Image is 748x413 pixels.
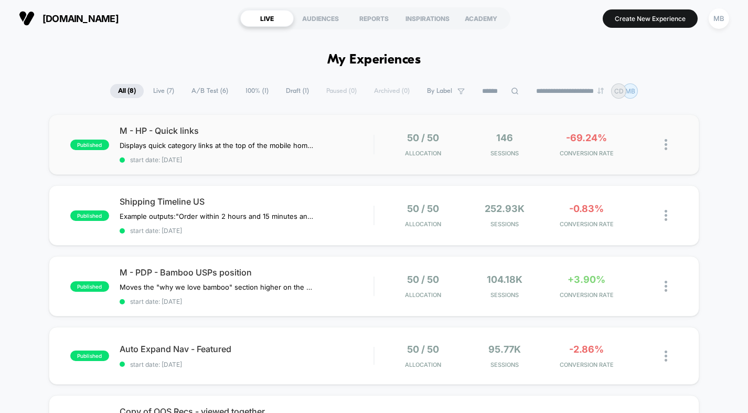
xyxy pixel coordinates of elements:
div: LIVE [240,10,294,27]
span: 50 / 50 [407,132,439,143]
button: [DOMAIN_NAME] [16,10,122,27]
span: CONVERSION RATE [548,220,625,228]
span: 95.77k [488,344,521,355]
span: Moves the "why we love bamboo" section higher on the PDP, closer to the CTA. [120,283,314,291]
span: Allocation [405,150,441,157]
span: CONVERSION RATE [548,291,625,299]
span: Example outputs:"Order within 2 hours and 15 minutes and expect to get it by [DATE] with standard... [120,212,314,220]
span: CONVERSION RATE [548,150,625,157]
div: ACADEMY [454,10,508,27]
span: -69.24% [566,132,607,143]
span: published [70,351,109,361]
span: M - HP - Quick links [120,125,374,136]
span: 104.18k [487,274,522,285]
span: 146 [496,132,513,143]
span: Live ( 7 ) [145,84,182,98]
span: A/B Test ( 6 ) [184,84,236,98]
span: start date: [DATE] [120,298,374,305]
span: start date: [DATE] [120,156,374,164]
span: Auto Expand Nav - Featured [120,344,374,354]
span: Sessions [467,220,543,228]
span: Allocation [405,220,441,228]
img: end [597,88,604,94]
button: MB [706,8,732,29]
span: Allocation [405,361,441,368]
span: 50 / 50 [407,344,439,355]
span: -2.86% [569,344,604,355]
span: 252.93k [485,203,525,214]
span: All ( 8 ) [110,84,144,98]
img: close [665,210,667,221]
img: close [665,139,667,150]
span: published [70,210,109,221]
h1: My Experiences [327,52,421,68]
span: 50 / 50 [407,203,439,214]
span: Sessions [467,291,543,299]
span: Shipping Timeline US [120,196,374,207]
span: CONVERSION RATE [548,361,625,368]
span: 50 / 50 [407,274,439,285]
div: REPORTS [347,10,401,27]
img: close [665,351,667,362]
span: -0.83% [569,203,604,214]
img: Visually logo [19,10,35,26]
span: start date: [DATE] [120,227,374,235]
span: Allocation [405,291,441,299]
span: published [70,281,109,292]
span: [DOMAIN_NAME] [42,13,119,24]
p: MB [625,87,635,95]
span: start date: [DATE] [120,361,374,368]
span: published [70,140,109,150]
img: close [665,281,667,292]
span: M - PDP - Bamboo USPs position [120,267,374,278]
span: Sessions [467,150,543,157]
button: Create New Experience [603,9,698,28]
span: Displays quick category links at the top of the mobile homepage [120,141,314,150]
span: 100% ( 1 ) [238,84,276,98]
p: CD [614,87,624,95]
span: +3.90% [568,274,605,285]
span: Draft ( 1 ) [278,84,317,98]
span: By Label [427,87,452,95]
div: MB [709,8,729,29]
div: INSPIRATIONS [401,10,454,27]
div: AUDIENCES [294,10,347,27]
span: Sessions [467,361,543,368]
